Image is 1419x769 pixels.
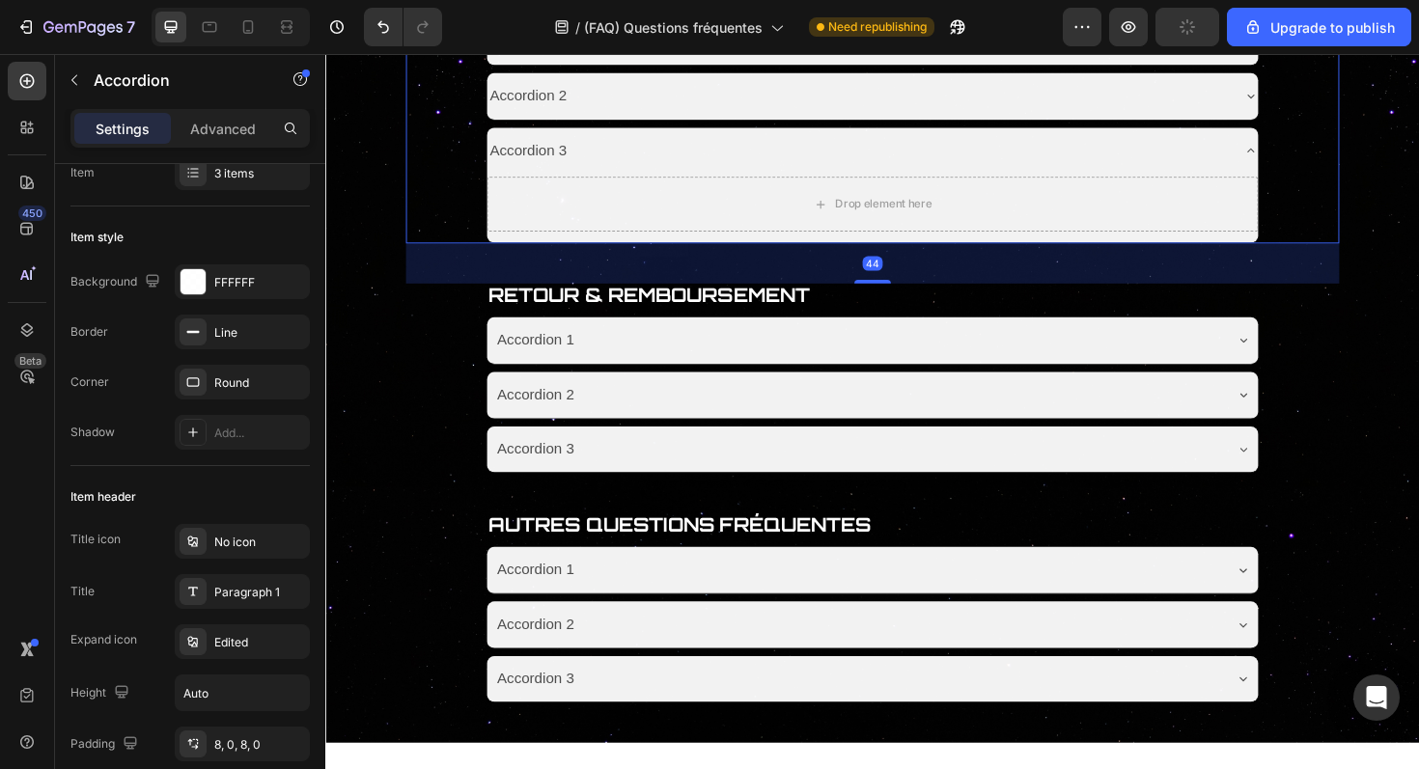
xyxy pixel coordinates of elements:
[214,274,305,291] div: FFFFFF
[214,736,305,754] div: 8, 0, 8, 0
[214,534,305,551] div: No icon
[179,588,266,621] div: Accordion 2
[179,645,266,679] div: Accordion 3
[94,69,258,92] p: Accordion
[179,402,266,436] div: Accordion 3
[828,18,927,36] span: Need republishing
[70,373,109,391] div: Corner
[575,17,580,38] span: /
[325,54,1419,769] iframe: Design area
[214,374,305,392] div: Round
[540,151,642,167] div: Drop element here
[70,583,95,600] div: Title
[584,17,763,38] span: (FAQ) Questions fréquentes
[70,680,133,706] div: Height
[214,324,305,342] div: Line
[96,119,150,139] p: Settings
[179,530,266,563] div: Accordion 1
[70,424,115,441] div: Shadow
[179,287,266,320] div: Accordion 1
[364,8,442,46] div: Undo/Redo
[70,323,108,341] div: Border
[70,731,142,757] div: Padding
[190,119,256,139] p: Advanced
[1227,8,1411,46] button: Upgrade to publish
[70,631,137,648] div: Expand icon
[214,584,305,601] div: Paragraph 1
[172,485,577,510] strong: AUTRES QUESTIONS FRÉQUENTES
[70,531,121,548] div: Title icon
[1353,674,1400,721] div: Open Intercom Messenger
[172,242,513,267] strong: RETOUR & REMBOURSEMENT
[70,229,124,246] div: Item style
[18,206,46,221] div: 450
[70,164,95,181] div: Item
[569,214,590,230] div: 44
[126,15,135,39] p: 7
[70,269,164,295] div: Background
[179,344,266,378] div: Accordion 2
[176,675,309,710] input: Auto
[14,353,46,369] div: Beta
[8,8,144,46] button: 7
[214,425,305,442] div: Add...
[214,165,305,182] div: 3 items
[70,488,136,506] div: Item header
[214,634,305,651] div: Edited
[1243,17,1395,38] div: Upgrade to publish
